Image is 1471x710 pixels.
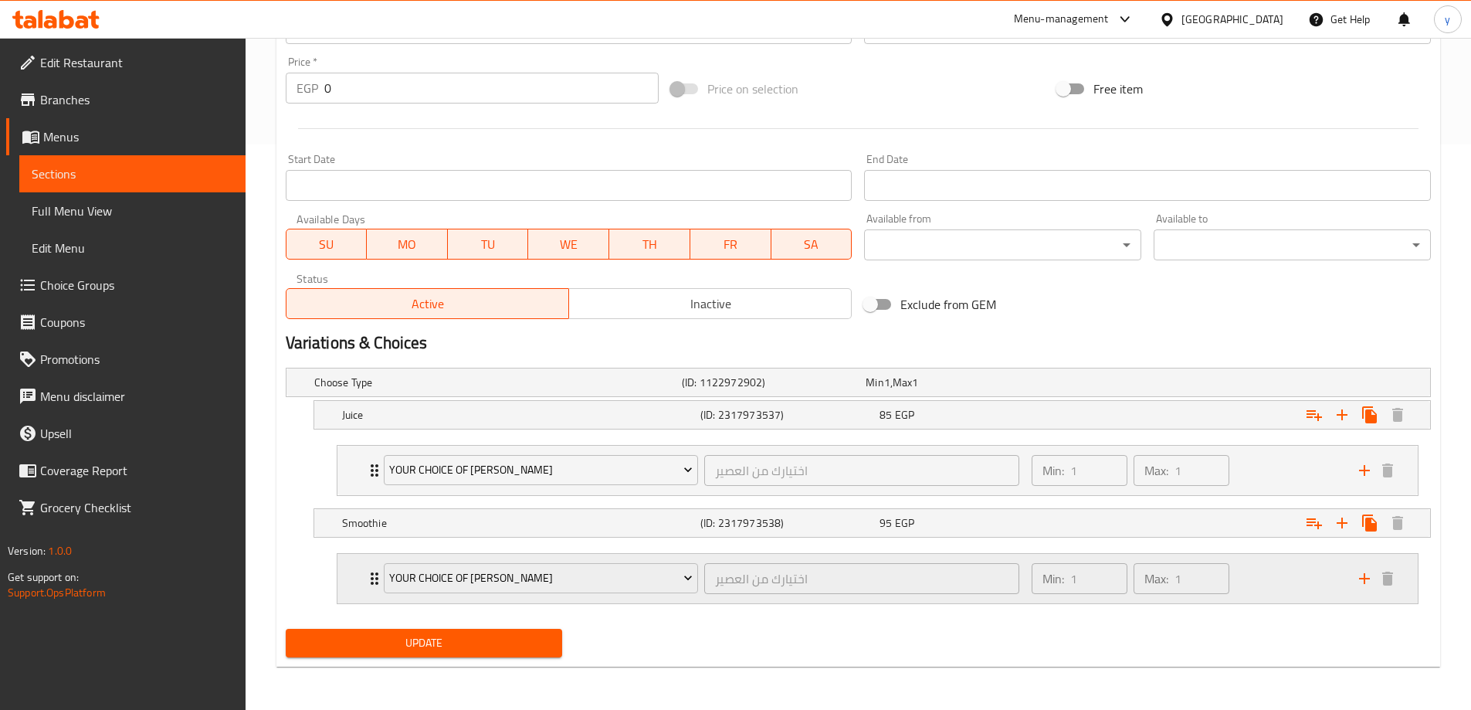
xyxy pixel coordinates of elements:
[286,629,563,657] button: Update
[609,229,690,260] button: TH
[1356,509,1384,537] button: Clone new choice
[324,439,1431,502] li: Expand
[1356,401,1384,429] button: Clone new choice
[314,509,1430,537] div: Expand
[1181,11,1283,28] div: [GEOGRAPHIC_DATA]
[293,293,563,315] span: Active
[32,165,233,183] span: Sections
[6,415,246,452] a: Upsell
[1445,11,1450,28] span: y
[389,569,693,588] span: Your choice of [PERSON_NAME]
[337,446,1418,495] div: Expand
[6,452,246,489] a: Coverage Report
[771,229,852,260] button: SA
[880,513,892,533] span: 95
[1328,401,1356,429] button: Add new choice
[912,372,918,392] span: 1
[6,489,246,526] a: Grocery Checklist
[298,634,551,653] span: Update
[384,455,699,486] button: Your choice of [PERSON_NAME]
[1376,567,1399,590] button: delete
[1144,569,1168,588] p: Max:
[895,513,914,533] span: EGP
[286,288,569,319] button: Active
[373,233,442,256] span: MO
[19,229,246,267] a: Edit Menu
[324,547,1431,610] li: Expand
[893,372,912,392] span: Max
[314,375,676,390] h5: Choose Type
[900,295,996,314] span: Exclude from GEM
[40,90,233,109] span: Branches
[1042,461,1064,480] p: Min:
[866,372,883,392] span: Min
[8,567,79,587] span: Get support on:
[40,313,233,331] span: Coupons
[6,304,246,341] a: Coupons
[448,229,529,260] button: TU
[700,515,873,531] h5: (ID: 2317973538)
[293,233,361,256] span: SU
[778,233,846,256] span: SA
[8,583,106,603] a: Support.OpsPlatform
[1384,509,1412,537] button: Delete Smoothie
[32,202,233,220] span: Full Menu View
[40,461,233,480] span: Coverage Report
[40,424,233,443] span: Upsell
[884,372,890,392] span: 1
[682,375,859,390] h5: (ID: 1122972902)
[6,341,246,378] a: Promotions
[1353,567,1376,590] button: add
[1154,229,1431,260] div: ​
[40,53,233,72] span: Edit Restaurant
[384,563,699,594] button: Your choice of [PERSON_NAME]
[286,229,368,260] button: SU
[528,229,609,260] button: WE
[1042,569,1064,588] p: Min:
[1300,509,1328,537] button: Add choice group
[707,80,798,98] span: Price on selection
[286,369,1430,396] div: Expand
[864,229,1141,260] div: ​
[1384,401,1412,429] button: Delete Juice
[1376,459,1399,482] button: delete
[19,155,246,192] a: Sections
[6,44,246,81] a: Edit Restaurant
[1353,459,1376,482] button: add
[337,554,1418,603] div: Expand
[895,405,914,425] span: EGP
[367,229,448,260] button: MO
[40,498,233,517] span: Grocery Checklist
[389,460,693,480] span: Your choice of [PERSON_NAME]
[324,73,659,104] input: Please enter price
[40,350,233,369] span: Promotions
[1014,10,1109,29] div: Menu-management
[615,233,684,256] span: TH
[6,378,246,415] a: Menu disclaimer
[342,515,694,531] h5: Smoothie
[575,293,846,315] span: Inactive
[534,233,603,256] span: WE
[568,288,852,319] button: Inactive
[342,407,694,423] h5: Juice
[48,541,72,561] span: 1.0.0
[690,229,771,260] button: FR
[286,331,1431,355] h2: Variations & Choices
[40,387,233,406] span: Menu disclaimer
[866,375,1043,390] div: ,
[297,79,318,97] p: EGP
[19,192,246,229] a: Full Menu View
[6,81,246,118] a: Branches
[1328,509,1356,537] button: Add new choice
[1093,80,1143,98] span: Free item
[880,405,892,425] span: 85
[40,276,233,294] span: Choice Groups
[6,118,246,155] a: Menus
[32,239,233,257] span: Edit Menu
[454,233,523,256] span: TU
[314,401,1430,429] div: Expand
[1144,461,1168,480] p: Max:
[6,267,246,304] a: Choice Groups
[43,127,233,146] span: Menus
[697,233,765,256] span: FR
